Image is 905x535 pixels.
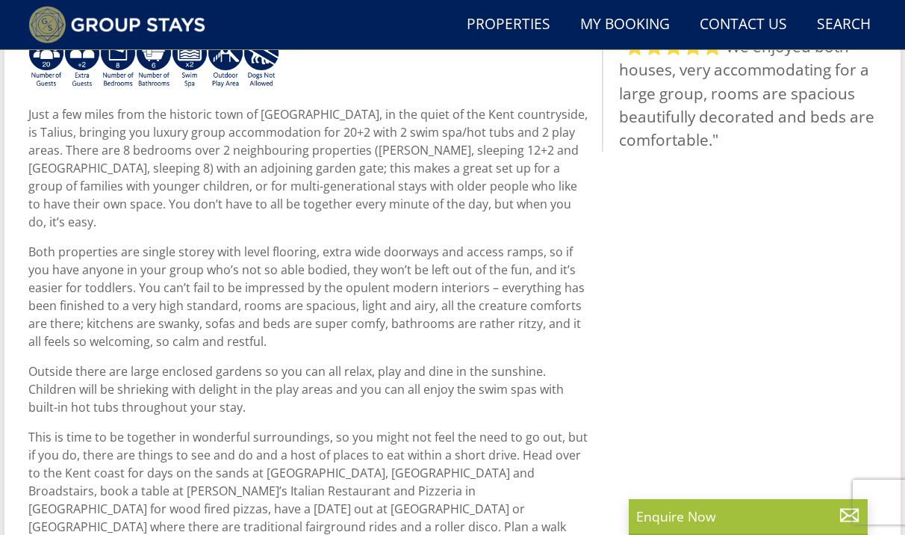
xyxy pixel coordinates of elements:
[811,8,877,42] a: Search
[602,35,877,152] blockquote: "⭐⭐⭐⭐⭐ We enjoyed both houses, very accommodating for a large group, rooms are spacious beautiful...
[243,35,279,89] img: AD_4nXcOA-b_xATeUKCUe4qZmqHO3pzUWDfZno1bRbaJhEZZGKtyrKOH-jpsXEtAJPF0S1NXiDXUWNzkmCb9yYwCtVyH7FHze...
[28,362,590,416] p: Outside there are large enclosed gardens so you can all relax, play and dine in the sunshine. Chi...
[636,507,860,526] p: Enquire Now
[136,35,172,89] img: AD_4nXdHjFzOSYbS3SNhuDwTmGwkNP1XVLDg9z-fI6vVI6srQi_7u4bAlTA62XdWUW8GnZsC_bxe10tBYUsJY93NBuuoeCW6f...
[694,8,793,42] a: Contact Us
[28,6,205,43] img: Group Stays
[574,8,676,42] a: My Booking
[208,35,243,89] img: AD_4nXc4YvC-BTizVyATotoyVEfuUcZbpLw7vMeaKQ-ISqmA1lQGkjHUPmRb677xclegFG05apDxr_8yMiww5rYjVhgbd5hJt...
[100,35,136,89] img: AD_4nXcRBbPULIn5uWZPhUFshrj6leEKSE2a97oUGBLoisWkbBwS7QHxGnr94hncuSwnZJ5BKcuF1MwX1tUQP-cM7ptSOHbYD...
[172,35,208,89] img: AD_4nXcI2S45xASBCT8NuAScxkzBrb76qUx3UhjzbE6kMQ1bFklry0xg9ZgvJp3dpB7b2LCDaL5zC2ZO2ZUj_4S5xQTSKIkWh...
[28,35,64,89] img: AD_4nXe1hmHv4RwFZmJZoT7PU21_UdiT1KgGPh4q8mnJRrwVib1rpNG3PULgXhEdpKr8nEJZIBXjOu5x_-RPAN_1kgJuQCgcO...
[28,105,590,231] p: Just a few miles from the historic town of [GEOGRAPHIC_DATA], in the quiet of the Kent countrysid...
[64,35,100,89] img: AD_4nXcszHP6uf5nEIQilZAA33SU5jgu-pZimQXvus351-bBn-aBBcqgRETjcw4GfmHcAr_6MkZFUQulOd2KMRB0PmdB0qqyF...
[461,8,556,42] a: Properties
[28,243,590,350] p: Both properties are single storey with level flooring, extra wide doorways and access ramps, so i...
